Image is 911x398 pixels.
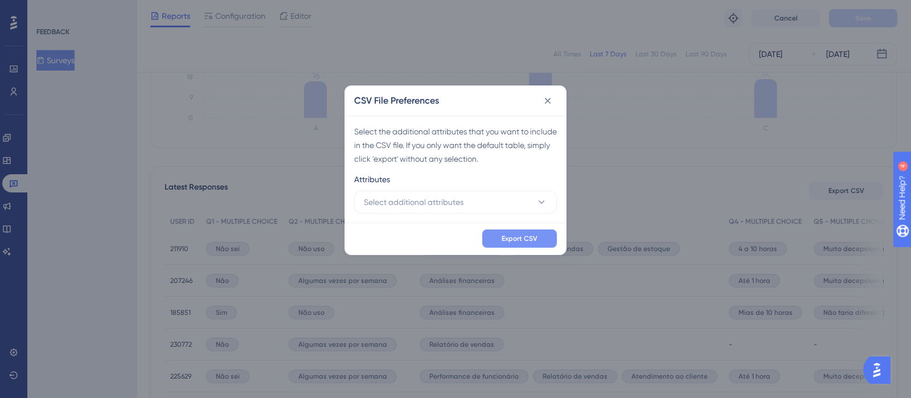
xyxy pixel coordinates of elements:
span: Attributes [354,173,390,186]
span: Need Help? [27,3,71,17]
div: Select the additional attributes that you want to include in the CSV file. If you only want the d... [354,125,557,166]
span: Export CSV [502,234,537,243]
span: Select additional attributes [364,195,463,209]
div: 4 [79,6,83,15]
iframe: UserGuiding AI Assistant Launcher [863,353,897,387]
h2: CSV File Preferences [354,94,439,108]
